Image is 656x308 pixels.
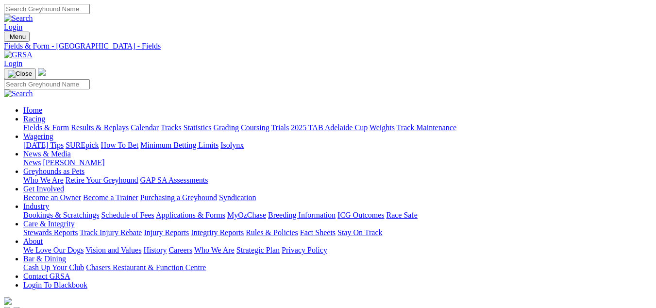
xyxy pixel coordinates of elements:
a: Track Injury Rebate [80,228,142,237]
div: About [23,246,652,255]
div: News & Media [23,158,652,167]
a: Tracks [161,123,182,132]
a: Wagering [23,132,53,140]
a: [PERSON_NAME] [43,158,104,167]
a: Bookings & Scratchings [23,211,99,219]
a: Schedule of Fees [101,211,154,219]
a: Retire Your Greyhound [66,176,138,184]
a: SUREpick [66,141,99,149]
a: Integrity Reports [191,228,244,237]
div: Wagering [23,141,652,150]
img: Search [4,89,33,98]
a: Login To Blackbook [23,281,87,289]
a: Weights [370,123,395,132]
a: Coursing [241,123,269,132]
a: Results & Replays [71,123,129,132]
a: Privacy Policy [282,246,327,254]
a: Fields & Form - [GEOGRAPHIC_DATA] - Fields [4,42,652,51]
a: Home [23,106,42,114]
a: 2025 TAB Adelaide Cup [291,123,368,132]
a: Who We Are [194,246,235,254]
img: Close [8,70,32,78]
a: History [143,246,167,254]
a: Care & Integrity [23,220,75,228]
a: News [23,158,41,167]
a: Who We Are [23,176,64,184]
a: Isolynx [220,141,244,149]
a: Race Safe [386,211,417,219]
div: Get Involved [23,193,652,202]
a: MyOzChase [227,211,266,219]
a: Injury Reports [144,228,189,237]
div: Care & Integrity [23,228,652,237]
a: Statistics [184,123,212,132]
button: Toggle navigation [4,32,30,42]
a: News & Media [23,150,71,158]
a: Industry [23,202,49,210]
img: logo-grsa-white.png [38,68,46,76]
a: Stewards Reports [23,228,78,237]
div: Greyhounds as Pets [23,176,652,185]
input: Search [4,4,90,14]
a: Become an Owner [23,193,81,202]
a: [DATE] Tips [23,141,64,149]
a: We Love Our Dogs [23,246,84,254]
a: Greyhounds as Pets [23,167,84,175]
a: Fields & Form [23,123,69,132]
a: Vision and Values [85,246,141,254]
a: ICG Outcomes [337,211,384,219]
a: Minimum Betting Limits [140,141,219,149]
a: Get Involved [23,185,64,193]
a: How To Bet [101,141,139,149]
a: GAP SA Assessments [140,176,208,184]
a: Stay On Track [337,228,382,237]
a: Cash Up Your Club [23,263,84,272]
a: Applications & Forms [156,211,225,219]
a: Strategic Plan [236,246,280,254]
a: Bar & Dining [23,255,66,263]
button: Toggle navigation [4,68,36,79]
a: About [23,237,43,245]
a: Fact Sheets [300,228,336,237]
a: Trials [271,123,289,132]
a: Contact GRSA [23,272,70,280]
a: Syndication [219,193,256,202]
a: Login [4,59,22,68]
img: Search [4,14,33,23]
div: Industry [23,211,652,220]
a: Rules & Policies [246,228,298,237]
span: Menu [10,33,26,40]
a: Become a Trainer [83,193,138,202]
a: Track Maintenance [397,123,456,132]
a: Chasers Restaurant & Function Centre [86,263,206,272]
a: Careers [168,246,192,254]
a: Racing [23,115,45,123]
div: Racing [23,123,652,132]
img: logo-grsa-white.png [4,297,12,305]
a: Calendar [131,123,159,132]
img: GRSA [4,51,33,59]
a: Purchasing a Greyhound [140,193,217,202]
a: Grading [214,123,239,132]
a: Breeding Information [268,211,336,219]
input: Search [4,79,90,89]
a: Login [4,23,22,31]
div: Bar & Dining [23,263,652,272]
